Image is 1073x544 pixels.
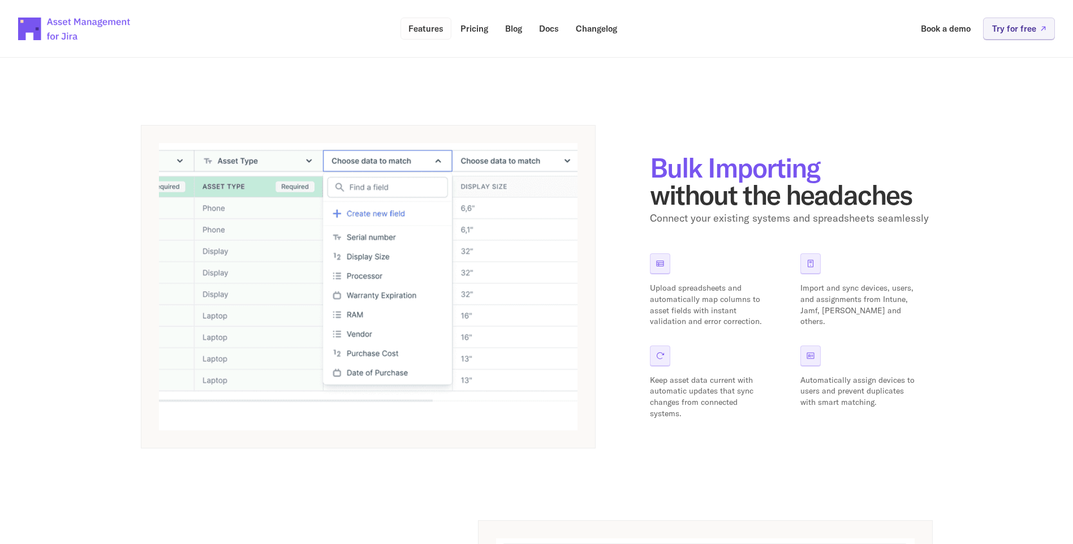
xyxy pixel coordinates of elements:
a: Pricing [453,18,496,40]
p: Changelog [576,24,617,33]
p: Import and sync devices, users, and assignments from Intune, Jamf, [PERSON_NAME] and others. [800,283,919,327]
a: Docs [531,18,567,40]
p: Keep asset data current with automatic updates that sync changes from connected systems. [650,375,769,419]
p: Blog [505,24,522,33]
a: Book a demo [913,18,979,40]
a: Blog [497,18,530,40]
p: Upload spreadsheets and automatically map columns to asset fields with instant validation and err... [650,283,769,327]
p: Docs [539,24,559,33]
span: Bulk Importing [650,150,820,184]
p: Book a demo [921,24,971,33]
p: Connect your existing systems and spreadsheets seamlessly [650,210,933,227]
p: Features [408,24,443,33]
h2: without the headaches [650,154,933,208]
p: Pricing [460,24,488,33]
a: Try for free [983,18,1055,40]
p: Automatically assign devices to users and prevent duplicates with smart matching. [800,375,919,408]
img: App [159,143,578,430]
p: Try for free [992,24,1036,33]
a: Changelog [568,18,625,40]
a: Features [400,18,451,40]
